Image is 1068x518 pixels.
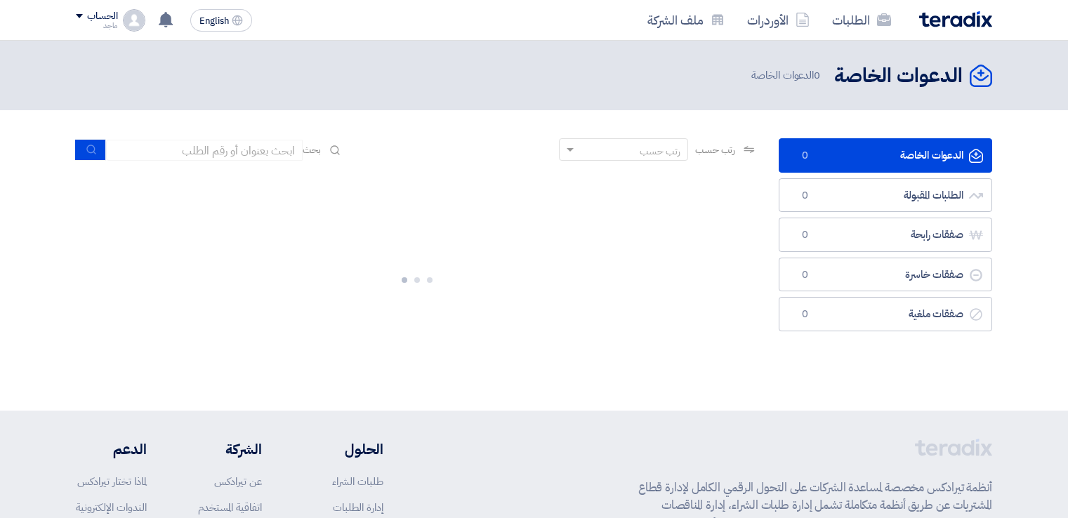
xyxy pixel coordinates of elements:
[736,4,821,36] a: الأوردرات
[814,67,820,83] span: 0
[76,439,147,460] li: الدعم
[636,4,736,36] a: ملف الشركة
[796,149,813,163] span: 0
[189,439,262,460] li: الشركة
[214,474,262,489] a: عن تيرادكس
[640,144,680,159] div: رتب حسب
[796,189,813,203] span: 0
[87,11,117,22] div: الحساب
[779,138,992,173] a: الدعوات الخاصة0
[303,142,321,157] span: بحث
[779,258,992,292] a: صفقات خاسرة0
[695,142,735,157] span: رتب حسب
[751,67,823,84] span: الدعوات الخاصة
[199,16,229,26] span: English
[796,228,813,242] span: 0
[198,500,262,515] a: اتفاقية المستخدم
[834,62,963,90] h2: الدعوات الخاصة
[779,178,992,213] a: الطلبات المقبولة0
[76,500,147,515] a: الندوات الإلكترونية
[106,140,303,161] input: ابحث بعنوان أو رقم الطلب
[821,4,902,36] a: الطلبات
[779,218,992,252] a: صفقات رابحة0
[796,307,813,321] span: 0
[919,11,992,27] img: Teradix logo
[304,439,383,460] li: الحلول
[333,500,383,515] a: إدارة الطلبات
[76,22,117,29] div: ماجد
[123,9,145,32] img: profile_test.png
[190,9,252,32] button: English
[332,474,383,489] a: طلبات الشراء
[77,474,147,489] a: لماذا تختار تيرادكس
[779,297,992,331] a: صفقات ملغية0
[796,268,813,282] span: 0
